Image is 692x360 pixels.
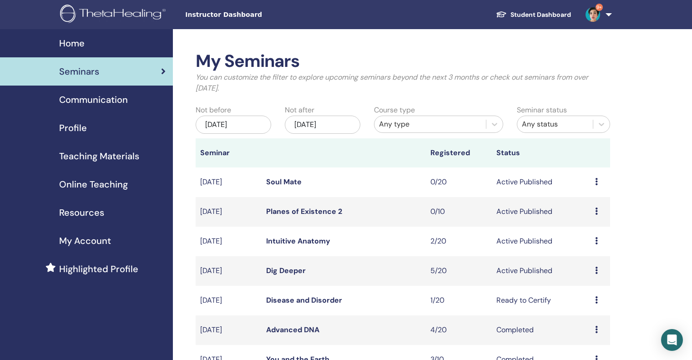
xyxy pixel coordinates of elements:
[374,105,415,116] label: Course type
[661,329,683,351] div: Open Intercom Messenger
[492,167,591,197] td: Active Published
[426,286,492,315] td: 1/20
[266,325,319,335] a: Advanced DNA
[522,119,588,130] div: Any status
[266,266,306,275] a: Dig Deeper
[59,93,128,106] span: Communication
[492,227,591,256] td: Active Published
[266,207,342,216] a: Planes of Existence 2
[285,116,360,134] div: [DATE]
[196,315,262,345] td: [DATE]
[59,206,104,219] span: Resources
[285,105,314,116] label: Not after
[196,197,262,227] td: [DATE]
[196,256,262,286] td: [DATE]
[492,197,591,227] td: Active Published
[492,256,591,286] td: Active Published
[426,315,492,345] td: 4/20
[59,121,87,135] span: Profile
[185,10,322,20] span: Instructor Dashboard
[496,10,507,18] img: graduation-cap-white.svg
[492,315,591,345] td: Completed
[492,286,591,315] td: Ready to Certify
[196,138,262,167] th: Seminar
[517,105,567,116] label: Seminar status
[426,167,492,197] td: 0/20
[59,177,128,191] span: Online Teaching
[266,295,342,305] a: Disease and Disorder
[426,197,492,227] td: 0/10
[59,149,139,163] span: Teaching Materials
[196,286,262,315] td: [DATE]
[489,6,578,23] a: Student Dashboard
[586,7,600,22] img: default.jpg
[60,5,169,25] img: logo.png
[196,51,610,72] h2: My Seminars
[266,177,302,187] a: Soul Mate
[492,138,591,167] th: Status
[426,138,492,167] th: Registered
[59,234,111,248] span: My Account
[426,227,492,256] td: 2/20
[266,236,330,246] a: Intuitive Anatomy
[59,36,85,50] span: Home
[196,116,271,134] div: [DATE]
[59,65,99,78] span: Seminars
[379,119,481,130] div: Any type
[59,262,138,276] span: Highlighted Profile
[426,256,492,286] td: 5/20
[196,167,262,197] td: [DATE]
[596,4,603,11] span: 9+
[196,72,610,94] p: You can customize the filter to explore upcoming seminars beyond the next 3 months or check out s...
[196,105,231,116] label: Not before
[196,227,262,256] td: [DATE]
